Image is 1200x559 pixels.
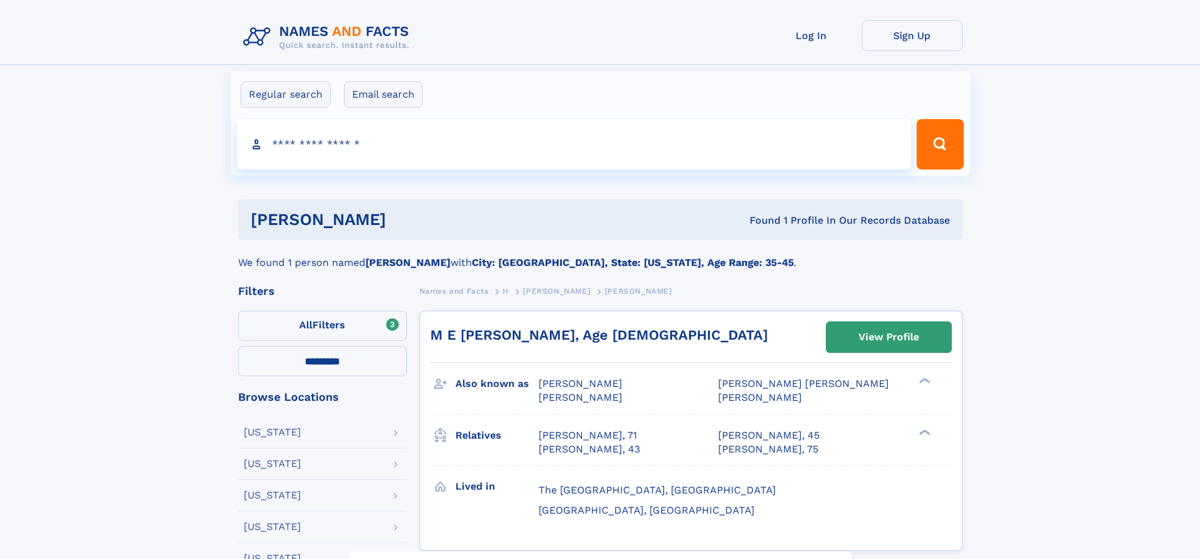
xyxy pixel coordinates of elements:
div: ❯ [916,377,931,385]
a: H [503,283,509,299]
span: All [299,319,312,331]
span: [PERSON_NAME] [PERSON_NAME] [718,377,889,389]
span: [PERSON_NAME] [539,377,622,389]
h3: Relatives [455,425,539,446]
a: View Profile [826,322,951,352]
label: Filters [238,311,407,341]
a: Sign Up [862,20,963,51]
h3: Also known as [455,373,539,395]
div: Filters [238,285,407,297]
div: [US_STATE] [244,522,301,532]
a: [PERSON_NAME], 75 [718,442,818,456]
b: [PERSON_NAME] [365,256,450,268]
div: [US_STATE] [244,427,301,437]
span: [PERSON_NAME] [605,287,672,296]
a: [PERSON_NAME], 71 [539,429,637,442]
a: Log In [761,20,862,51]
span: [PERSON_NAME] [718,391,802,403]
div: [US_STATE] [244,490,301,500]
div: ❯ [916,428,931,436]
span: [PERSON_NAME] [539,391,622,403]
a: Names and Facts [420,283,489,299]
span: [PERSON_NAME] [523,287,590,296]
div: We found 1 person named with . [238,240,963,270]
div: Browse Locations [238,391,407,403]
a: [PERSON_NAME], 45 [718,429,820,442]
span: The [GEOGRAPHIC_DATA], [GEOGRAPHIC_DATA] [539,484,776,496]
img: Logo Names and Facts [238,20,420,54]
div: View Profile [859,323,919,352]
label: Regular search [241,81,331,108]
h1: [PERSON_NAME] [251,212,568,228]
input: search input [237,119,911,170]
span: [GEOGRAPHIC_DATA], [GEOGRAPHIC_DATA] [539,504,755,516]
button: Search Button [917,119,963,170]
div: Found 1 Profile In Our Records Database [568,214,950,228]
b: City: [GEOGRAPHIC_DATA], State: [US_STATE], Age Range: 35-45 [472,256,794,268]
a: [PERSON_NAME], 43 [539,442,640,456]
div: [US_STATE] [244,459,301,469]
h3: Lived in [455,476,539,497]
label: Email search [344,81,423,108]
a: [PERSON_NAME] [523,283,590,299]
span: H [503,287,509,296]
a: M E [PERSON_NAME], Age [DEMOGRAPHIC_DATA] [430,327,768,343]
